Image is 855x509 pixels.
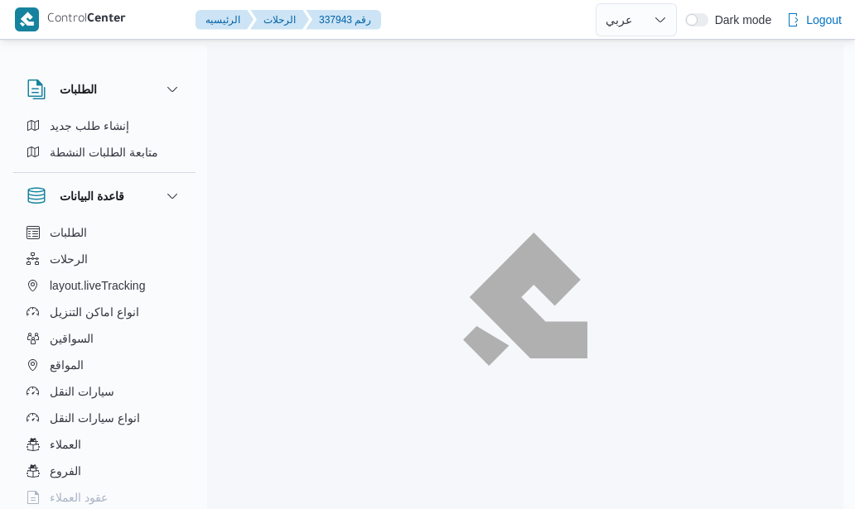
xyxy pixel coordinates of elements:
[60,186,124,206] h3: قاعدة البيانات
[50,329,94,348] span: السواقين
[20,219,189,246] button: الطلبات
[20,299,189,325] button: انواع اماكن التنزيل
[15,7,39,31] img: X8yXhbKr1z7QwAAAABJRU5ErkJggg==
[708,13,771,26] span: Dark mode
[50,116,129,136] span: إنشاء طلب جديد
[13,113,196,172] div: الطلبات
[50,142,158,162] span: متابعة الطلبات النشطة
[780,3,848,36] button: Logout
[196,10,254,30] button: الرئيسيه
[806,10,842,30] span: Logout
[20,113,189,139] button: إنشاء طلب جديد
[20,272,189,299] button: layout.liveTracking
[20,431,189,458] button: العملاء
[20,458,189,484] button: الفروع
[20,378,189,405] button: سيارات النقل
[250,10,309,30] button: الرحلات
[20,352,189,378] button: المواقع
[60,79,97,99] h3: الطلبات
[50,276,145,295] span: layout.liveTracking
[50,355,84,375] span: المواقع
[27,186,182,206] button: قاعدة البيانات
[20,325,189,352] button: السواقين
[50,435,81,454] span: العملاء
[306,10,381,30] button: 337943 رقم
[472,242,578,355] img: ILLA Logo
[50,302,139,322] span: انواع اماكن التنزيل
[50,249,88,269] span: الرحلات
[20,405,189,431] button: انواع سيارات النقل
[50,382,114,401] span: سيارات النقل
[50,487,108,507] span: عقود العملاء
[27,79,182,99] button: الطلبات
[87,13,126,26] b: Center
[20,139,189,166] button: متابعة الطلبات النشطة
[50,223,87,242] span: الطلبات
[50,408,140,428] span: انواع سيارات النقل
[20,246,189,272] button: الرحلات
[50,461,81,481] span: الفروع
